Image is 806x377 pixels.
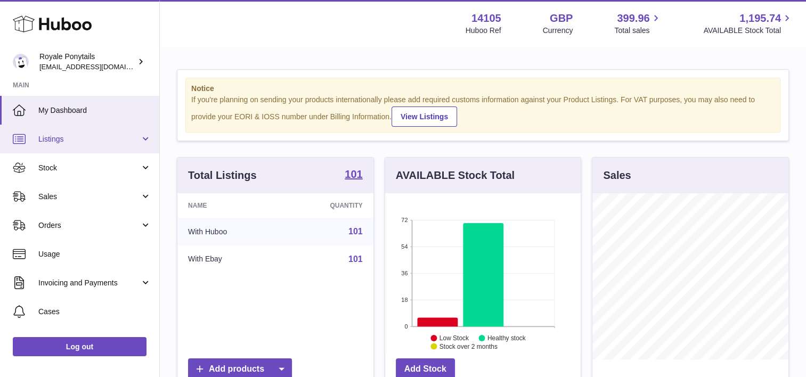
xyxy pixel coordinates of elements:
[703,11,793,36] a: 1,195.74 AVAILABLE Stock Total
[39,62,157,71] span: [EMAIL_ADDRESS][DOMAIN_NAME]
[191,95,775,127] div: If you're planning on sending your products internationally please add required customs informati...
[38,220,140,231] span: Orders
[392,106,457,127] a: View Listings
[177,245,281,273] td: With Ebay
[13,54,29,70] img: qphill92@gmail.com
[348,255,363,264] a: 101
[13,337,146,356] a: Log out
[401,270,408,276] text: 36
[188,168,257,183] h3: Total Listings
[466,26,501,36] div: Huboo Ref
[38,249,151,259] span: Usage
[617,11,649,26] span: 399.96
[396,168,515,183] h3: AVAILABLE Stock Total
[487,334,526,342] text: Healthy stock
[614,26,662,36] span: Total sales
[39,52,135,72] div: Royale Ponytails
[703,26,793,36] span: AVAILABLE Stock Total
[38,278,140,288] span: Invoicing and Payments
[191,84,775,94] strong: Notice
[345,169,362,179] strong: 101
[38,192,140,202] span: Sales
[603,168,631,183] h3: Sales
[177,218,281,245] td: With Huboo
[348,227,363,236] a: 101
[471,11,501,26] strong: 14105
[404,323,408,330] text: 0
[543,26,573,36] div: Currency
[614,11,662,36] a: 399.96 Total sales
[38,134,140,144] span: Listings
[401,217,408,223] text: 72
[38,307,151,317] span: Cases
[439,334,469,342] text: Low Stock
[439,343,498,350] text: Stock over 2 months
[401,243,408,250] text: 54
[401,297,408,303] text: 18
[550,11,573,26] strong: GBP
[281,193,373,218] th: Quantity
[38,163,140,173] span: Stock
[38,105,151,116] span: My Dashboard
[739,11,781,26] span: 1,195.74
[177,193,281,218] th: Name
[345,169,362,182] a: 101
